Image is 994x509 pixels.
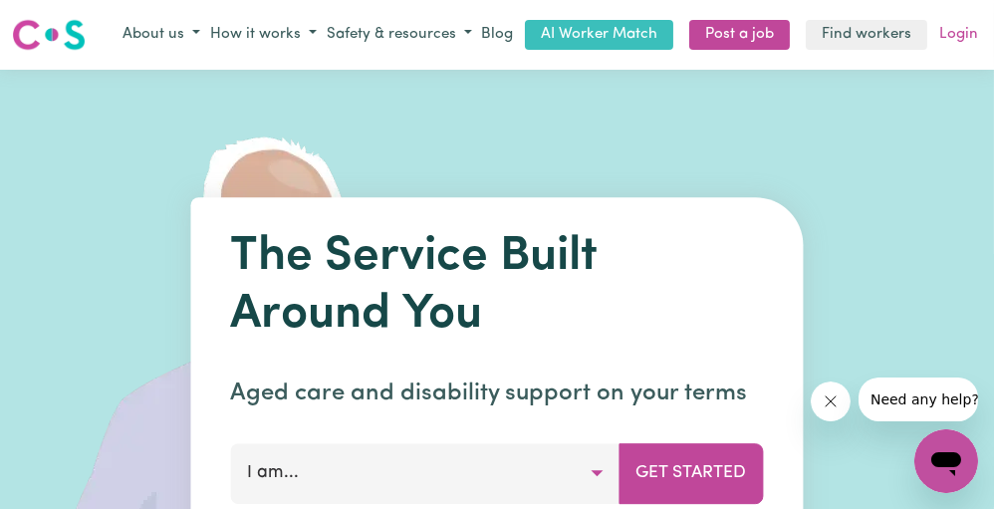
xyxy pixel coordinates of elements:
[322,19,477,52] button: Safety & resources
[12,14,121,30] span: Need any help?
[118,19,205,52] button: About us
[935,20,982,51] a: Login
[806,20,927,51] a: Find workers
[12,12,86,58] a: Careseekers logo
[231,229,764,344] h1: The Service Built Around You
[859,378,978,421] iframe: Message from company
[525,20,673,51] a: AI Worker Match
[477,20,517,51] a: Blog
[231,376,764,411] p: Aged care and disability support on your terms
[811,382,851,421] iframe: Close message
[620,443,764,503] button: Get Started
[231,443,621,503] button: I am...
[12,17,86,53] img: Careseekers logo
[914,429,978,493] iframe: Button to launch messaging window
[205,19,322,52] button: How it works
[689,20,790,51] a: Post a job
